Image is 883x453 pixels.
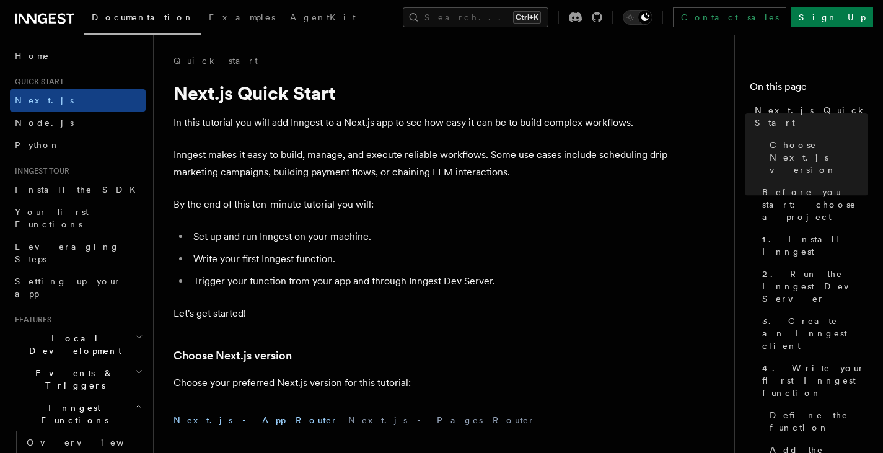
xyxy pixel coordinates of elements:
button: Next.js - App Router [174,407,338,434]
a: Contact sales [673,7,786,27]
li: Set up and run Inngest on your machine. [190,228,669,245]
a: Examples [201,4,283,33]
a: Install the SDK [10,178,146,201]
span: Examples [209,12,275,22]
span: Next.js [15,95,74,105]
span: 2. Run the Inngest Dev Server [762,268,868,305]
a: Define the function [765,404,868,439]
a: Your first Functions [10,201,146,235]
a: Before you start: choose a project [757,181,868,228]
li: Trigger your function from your app and through Inngest Dev Server. [190,273,669,290]
span: Define the function [770,409,868,434]
span: Setting up your app [15,276,121,299]
span: Inngest Functions [10,402,134,426]
h4: On this page [750,79,868,99]
span: Node.js [15,118,74,128]
span: Overview [27,438,154,447]
button: Events & Triggers [10,362,146,397]
span: Inngest tour [10,166,69,176]
a: Home [10,45,146,67]
span: 3. Create an Inngest client [762,315,868,352]
p: In this tutorial you will add Inngest to a Next.js app to see how easy it can be to build complex... [174,114,669,131]
p: By the end of this ten-minute tutorial you will: [174,196,669,213]
p: Let's get started! [174,305,669,322]
span: Leveraging Steps [15,242,120,264]
span: Quick start [10,77,64,87]
span: AgentKit [290,12,356,22]
a: 2. Run the Inngest Dev Server [757,263,868,310]
a: Choose Next.js version [765,134,868,181]
button: Next.js - Pages Router [348,407,535,434]
a: Quick start [174,55,258,67]
button: Inngest Functions [10,397,146,431]
li: Write your first Inngest function. [190,250,669,268]
span: Events & Triggers [10,367,135,392]
h1: Next.js Quick Start [174,82,669,104]
a: 1. Install Inngest [757,228,868,263]
span: 1. Install Inngest [762,233,868,258]
p: Inngest makes it easy to build, manage, and execute reliable workflows. Some use cases include sc... [174,146,669,181]
span: Home [15,50,50,62]
a: AgentKit [283,4,363,33]
span: Install the SDK [15,185,143,195]
a: 4. Write your first Inngest function [757,357,868,404]
span: 4. Write your first Inngest function [762,362,868,399]
span: Local Development [10,332,135,357]
a: Sign Up [791,7,873,27]
span: Your first Functions [15,207,89,229]
a: Python [10,134,146,156]
a: Leveraging Steps [10,235,146,270]
a: Next.js Quick Start [750,99,868,134]
span: Before you start: choose a project [762,186,868,223]
a: Setting up your app [10,270,146,305]
a: Documentation [84,4,201,35]
button: Search...Ctrl+K [403,7,548,27]
a: Next.js [10,89,146,112]
button: Local Development [10,327,146,362]
a: 3. Create an Inngest client [757,310,868,357]
span: Python [15,140,60,150]
kbd: Ctrl+K [513,11,541,24]
a: Choose Next.js version [174,347,292,364]
span: Choose Next.js version [770,139,868,176]
span: Next.js Quick Start [755,104,868,129]
p: Choose your preferred Next.js version for this tutorial: [174,374,669,392]
a: Node.js [10,112,146,134]
span: Documentation [92,12,194,22]
button: Toggle dark mode [623,10,652,25]
span: Features [10,315,51,325]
